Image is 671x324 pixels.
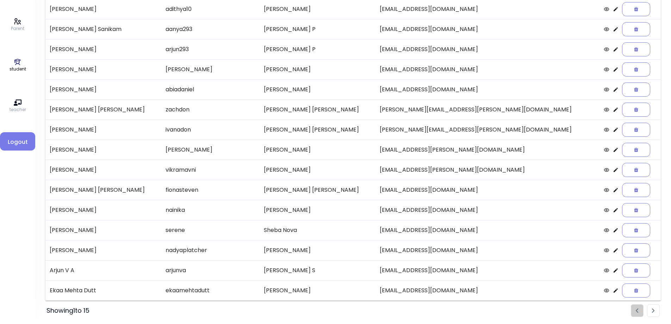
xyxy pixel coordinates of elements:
td: [PERSON_NAME] [45,39,161,59]
td: [EMAIL_ADDRESS][DOMAIN_NAME] [375,39,599,59]
a: student [10,58,26,72]
td: [EMAIL_ADDRESS][DOMAIN_NAME] [375,79,599,99]
td: [PERSON_NAME] Sanikam [45,19,161,39]
td: [PERSON_NAME] [PERSON_NAME] [260,180,375,200]
a: teacher [10,99,26,113]
td: nainika [161,200,260,220]
td: [PERSON_NAME] [45,220,161,240]
td: [EMAIL_ADDRESS][PERSON_NAME][DOMAIN_NAME] [375,160,599,180]
td: abiadaniel [161,79,260,99]
td: [EMAIL_ADDRESS][DOMAIN_NAME] [375,200,599,220]
td: [PERSON_NAME] [PERSON_NAME] [260,120,375,140]
img: rightarrow.svg [652,308,655,313]
td: [EMAIL_ADDRESS][DOMAIN_NAME] [375,19,599,39]
td: arjun293 [161,39,260,59]
td: [PERSON_NAME] [45,200,161,220]
td: [PERSON_NAME] [260,200,375,220]
td: [PERSON_NAME] [45,59,161,79]
td: [PERSON_NAME] [260,240,375,260]
td: serene [161,220,260,240]
p: student [10,66,26,72]
td: fionasteven [161,180,260,200]
div: Showing 1 to 15 [46,306,89,316]
td: [PERSON_NAME] [45,120,161,140]
td: [PERSON_NAME] [260,59,375,79]
td: [PERSON_NAME] P [260,19,375,39]
td: ivanadon [161,120,260,140]
td: Sheba Nova [260,220,375,240]
td: zachdon [161,99,260,120]
td: ekaamehtadutt [161,280,260,301]
td: [EMAIL_ADDRESS][DOMAIN_NAME] [375,220,599,240]
td: Arjun V A [45,260,161,280]
td: [PERSON_NAME] [260,79,375,99]
td: [PERSON_NAME] [45,240,161,260]
td: [PERSON_NAME] [161,59,260,79]
td: vikramavni [161,160,260,180]
p: Parent [11,25,24,32]
td: [PERSON_NAME] [260,140,375,160]
td: [PERSON_NAME] [45,140,161,160]
td: [EMAIL_ADDRESS][DOMAIN_NAME] [375,260,599,280]
td: [PERSON_NAME] P [260,39,375,59]
td: [EMAIL_ADDRESS][DOMAIN_NAME] [375,240,599,260]
td: nadyaplatcher [161,240,260,260]
td: [PERSON_NAME] S [260,260,375,280]
td: [EMAIL_ADDRESS][PERSON_NAME][DOMAIN_NAME] [375,140,599,160]
td: [EMAIL_ADDRESS][DOMAIN_NAME] [375,280,599,301]
p: teacher [10,106,26,113]
ul: Pagination [631,304,660,317]
td: [PERSON_NAME] [PERSON_NAME] [45,180,161,200]
td: [EMAIL_ADDRESS][DOMAIN_NAME] [375,59,599,79]
td: [PERSON_NAME] [PERSON_NAME] [260,99,375,120]
span: Logout [6,138,30,146]
td: aanya293 [161,19,260,39]
td: [PERSON_NAME] [260,160,375,180]
td: arjunva [161,260,260,280]
td: [PERSON_NAME] [45,79,161,99]
td: [PERSON_NAME] [PERSON_NAME] [45,99,161,120]
a: Parent [11,18,24,32]
td: [EMAIL_ADDRESS][DOMAIN_NAME] [375,180,599,200]
td: [PERSON_NAME][EMAIL_ADDRESS][PERSON_NAME][DOMAIN_NAME] [375,99,599,120]
td: [PERSON_NAME] [260,280,375,301]
td: Ekaa Mehta Dutt [45,280,161,301]
td: [PERSON_NAME] [45,160,161,180]
td: [PERSON_NAME][EMAIL_ADDRESS][PERSON_NAME][DOMAIN_NAME] [375,120,599,140]
td: [PERSON_NAME] [161,140,260,160]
